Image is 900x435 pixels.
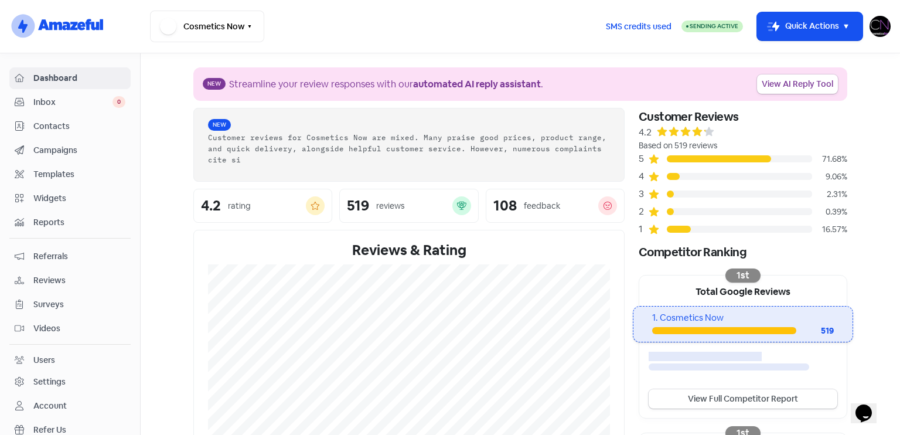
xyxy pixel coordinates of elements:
div: 0.39% [812,206,847,218]
span: Reviews [33,274,125,287]
a: Settings [9,371,131,393]
span: Dashboard [33,72,125,84]
div: rating [228,200,251,212]
a: Referrals [9,246,131,267]
a: View AI Reply Tool [757,74,838,94]
img: User [870,16,891,37]
button: Cosmetics Now [150,11,264,42]
div: 1st [725,269,761,283]
div: reviews [376,200,404,212]
span: New [208,119,231,131]
a: Users [9,349,131,371]
iframe: chat widget [851,388,888,423]
span: New [203,78,226,90]
div: Users [33,354,55,366]
a: Reports [9,212,131,233]
span: Campaigns [33,144,125,157]
a: SMS credits used [596,19,681,32]
a: 108feedback [486,189,625,223]
a: Contacts [9,115,131,137]
div: 2 [639,205,648,219]
div: 3 [639,187,648,201]
div: 108 [493,199,517,213]
div: 519 [347,199,369,213]
div: Based on 519 reviews [639,140,847,152]
span: Contacts [33,120,125,132]
a: 519reviews [339,189,478,223]
div: Streamline your review responses with our . [229,77,543,91]
div: Reviews & Rating [208,240,610,261]
span: Inbox [33,96,112,108]
div: 9.06% [812,171,847,183]
div: 71.68% [812,153,847,165]
span: SMS credits used [606,21,671,33]
span: 0 [112,96,125,108]
div: 519 [796,325,834,337]
b: automated AI reply assistant [413,78,541,90]
a: Surveys [9,294,131,315]
a: 4.2rating [193,189,332,223]
div: Account [33,400,67,412]
a: Videos [9,318,131,339]
span: Reports [33,216,125,229]
button: Quick Actions [757,12,862,40]
span: Templates [33,168,125,181]
div: Competitor Ranking [639,243,847,261]
span: Widgets [33,192,125,205]
div: Customer reviews for Cosmetics Now are mixed. Many praise good prices, product range, and quick d... [208,132,610,165]
div: feedback [524,200,560,212]
div: 16.57% [812,223,847,236]
div: Total Google Reviews [639,276,847,306]
div: 2.31% [812,188,847,200]
a: Widgets [9,188,131,209]
span: Surveys [33,298,125,311]
a: View Full Competitor Report [649,389,837,409]
a: Campaigns [9,140,131,161]
span: Videos [33,322,125,335]
a: Dashboard [9,67,131,89]
div: 1. Cosmetics Now [652,311,833,325]
a: Reviews [9,270,131,291]
div: 1 [639,222,648,236]
a: Inbox 0 [9,91,131,113]
span: Referrals [33,250,125,263]
div: Settings [33,376,66,388]
a: Account [9,395,131,417]
div: 4.2 [201,199,221,213]
a: Sending Active [681,19,743,33]
a: Templates [9,164,131,185]
div: 5 [639,152,648,166]
div: 4 [639,169,648,183]
div: Customer Reviews [639,108,847,125]
span: Sending Active [690,22,738,30]
div: 4.2 [639,125,652,140]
